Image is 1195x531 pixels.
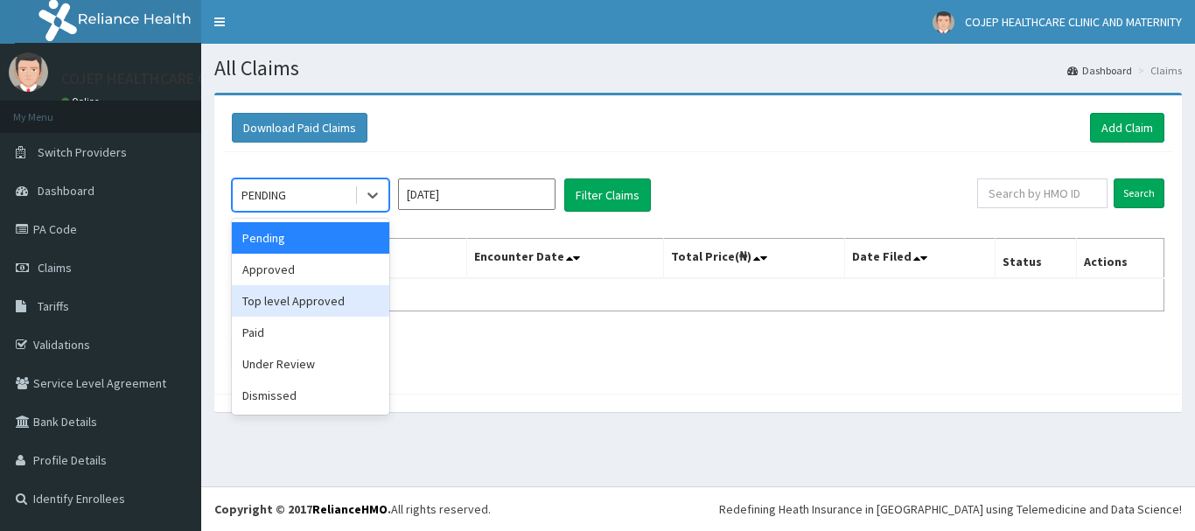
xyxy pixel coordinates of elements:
[1067,63,1132,78] a: Dashboard
[1114,178,1164,208] input: Search
[214,57,1182,80] h1: All Claims
[38,144,127,160] span: Switch Providers
[663,239,845,279] th: Total Price(₦)
[214,501,391,517] strong: Copyright © 2017 .
[232,348,389,380] div: Under Review
[232,317,389,348] div: Paid
[845,239,996,279] th: Date Filed
[398,178,556,210] input: Select Month and Year
[61,71,355,87] p: COJEP HEALTHCARE CLINIC AND MATERNITY
[9,52,48,92] img: User Image
[1134,63,1182,78] li: Claims
[996,239,1077,279] th: Status
[232,380,389,411] div: Dismissed
[965,14,1182,30] span: COJEP HEALTHCARE CLINIC AND MATERNITY
[232,113,367,143] button: Download Paid Claims
[1076,239,1164,279] th: Actions
[933,11,954,33] img: User Image
[719,500,1182,518] div: Redefining Heath Insurance in [GEOGRAPHIC_DATA] using Telemedicine and Data Science!
[977,178,1108,208] input: Search by HMO ID
[38,298,69,314] span: Tariffs
[241,186,286,204] div: PENDING
[467,239,663,279] th: Encounter Date
[38,260,72,276] span: Claims
[232,222,389,254] div: Pending
[232,285,389,317] div: Top level Approved
[1090,113,1164,143] a: Add Claim
[61,95,103,108] a: Online
[201,486,1195,531] footer: All rights reserved.
[38,183,94,199] span: Dashboard
[312,501,388,517] a: RelianceHMO
[564,178,651,212] button: Filter Claims
[232,254,389,285] div: Approved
